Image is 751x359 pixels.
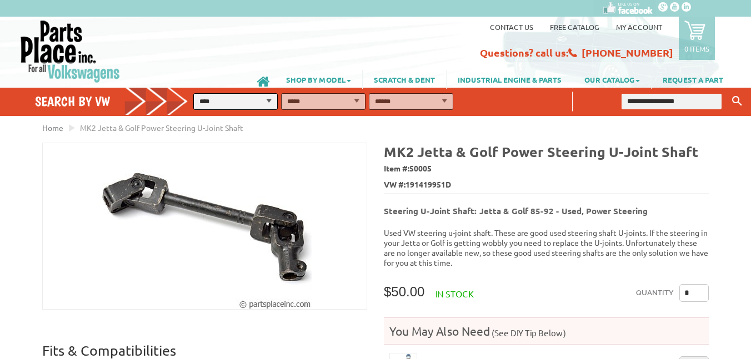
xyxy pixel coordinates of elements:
span: 50005 [409,163,432,173]
span: 191419951D [405,179,451,190]
img: Parts Place Inc! [19,19,121,83]
a: OUR CATALOG [573,70,651,89]
span: In stock [435,288,474,299]
p: 0 items [684,44,709,53]
span: VW #: [384,177,709,193]
a: My Account [616,22,662,32]
a: SHOP BY MODEL [275,70,362,89]
b: Steering U-Joint Shaft: Jetta & Golf 85-92 - Used, Power Steering [384,205,648,216]
img: MK2 Jetta & Golf Power Steering U-Joint Shaft [98,143,312,309]
a: Contact us [490,22,533,32]
a: Free Catalog [550,22,599,32]
span: Item #: [384,161,709,177]
span: (See DIY Tip Below) [490,327,566,338]
h4: You May Also Need [384,323,709,338]
button: Keyword Search [729,92,745,110]
a: INDUSTRIAL ENGINE & PARTS [447,70,573,89]
p: Used VW steering u-joint shaft. These are good used steering shaft U-joints. If the steering in y... [384,227,709,267]
label: Quantity [636,284,674,302]
h4: Search by VW [35,93,196,109]
b: MK2 Jetta & Golf Power Steering U-Joint Shaft [384,143,698,160]
a: SCRATCH & DENT [363,70,446,89]
a: Home [42,123,63,133]
span: MK2 Jetta & Golf Power Steering U-Joint Shaft [80,123,243,133]
span: $50.00 [384,284,424,299]
a: REQUEST A PART [652,70,734,89]
a: 0 items [679,17,715,60]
